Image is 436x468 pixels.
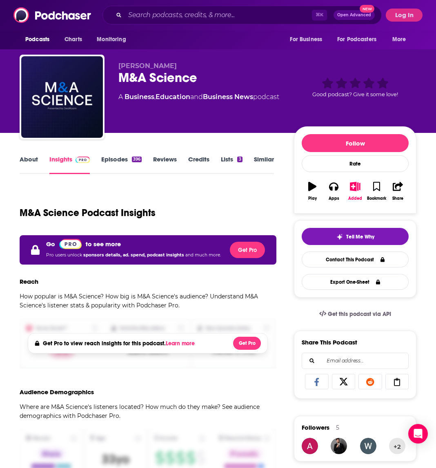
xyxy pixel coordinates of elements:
[237,157,242,162] div: 3
[360,438,376,454] img: weedloversusa
[21,56,103,138] img: M&A Science
[332,32,388,47] button: open menu
[20,388,94,396] h3: Audience Demographics
[387,32,416,47] button: open menu
[20,292,276,310] p: How popular is M&A Science? How big is M&A Science's audience? Understand M&A Science's listener ...
[332,374,356,389] a: Share on X/Twitter
[302,438,318,454] img: fininv1805
[366,177,387,206] button: Bookmark
[408,424,428,444] div: Open Intercom Messenger
[86,240,121,248] p: to see more
[336,424,339,431] div: 5
[46,249,221,261] p: Pro users unlock and much more.
[230,242,265,258] button: Get Pro
[125,93,154,101] a: Business
[91,32,136,47] button: open menu
[83,252,185,258] span: sponsors details, ad. spend, podcast insights
[221,155,242,174] a: Lists3
[284,32,332,47] button: open menu
[367,196,386,201] div: Bookmark
[132,157,142,162] div: 396
[294,62,416,113] div: Good podcast? Give it some love!
[305,374,329,389] a: Share on Facebook
[97,34,126,45] span: Monitoring
[334,10,375,20] button: Open AdvancedNew
[302,177,323,206] button: Play
[308,196,317,201] div: Play
[302,338,357,346] h3: Share This Podcast
[118,92,279,102] div: A podcast
[337,34,376,45] span: For Podcasters
[302,155,409,172] div: Rate
[312,91,398,97] span: Good podcast? Give it some love!
[20,278,38,285] h3: Reach
[302,424,329,431] span: Followers
[154,93,156,101] span: ,
[385,374,409,389] a: Copy Link
[331,438,347,454] img: JohirMia
[302,134,409,152] button: Follow
[118,62,177,70] span: [PERSON_NAME]
[49,155,90,174] a: InsightsPodchaser Pro
[153,155,177,174] a: Reviews
[302,274,409,290] button: Export One-Sheet
[46,240,55,248] p: Go
[20,207,156,219] h1: M&A Science Podcast Insights
[25,34,49,45] span: Podcasts
[59,239,82,249] img: Podchaser Pro
[101,155,142,174] a: Episodes396
[328,311,391,318] span: Get this podcast via API
[166,340,197,347] button: Learn more
[389,438,405,454] button: +2
[156,93,190,101] a: Education
[76,157,90,163] img: Podchaser Pro
[309,353,402,369] input: Email address...
[358,374,382,389] a: Share on Reddit
[336,234,343,240] img: tell me why sparkle
[360,5,374,13] span: New
[20,155,38,174] a: About
[203,93,253,101] a: Business News
[337,13,371,17] span: Open Advanced
[59,238,82,249] a: Pro website
[386,9,423,22] button: Log In
[302,228,409,245] button: tell me why sparkleTell Me Why
[290,34,322,45] span: For Business
[254,155,274,174] a: Similar
[20,32,60,47] button: open menu
[348,196,362,201] div: Added
[43,340,197,347] h4: Get Pro to view reach insights for this podcast.
[102,6,382,24] div: Search podcasts, credits, & more...
[392,34,406,45] span: More
[59,32,87,47] a: Charts
[190,93,203,101] span: and
[345,177,366,206] button: Added
[302,353,409,369] div: Search followers
[313,304,398,324] a: Get this podcast via API
[329,196,339,201] div: Apps
[13,7,92,23] img: Podchaser - Follow, Share and Rate Podcasts
[188,155,209,174] a: Credits
[302,252,409,267] a: Contact This Podcast
[387,177,409,206] button: Share
[20,402,276,420] p: Where are M&A Science's listeners located? How much do they make? See audience demographics with ...
[312,10,327,20] span: ⌘ K
[65,34,82,45] span: Charts
[346,234,374,240] span: Tell Me Why
[392,196,403,201] div: Share
[323,177,344,206] button: Apps
[233,337,261,350] button: Get Pro
[125,9,312,22] input: Search podcasts, credits, & more...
